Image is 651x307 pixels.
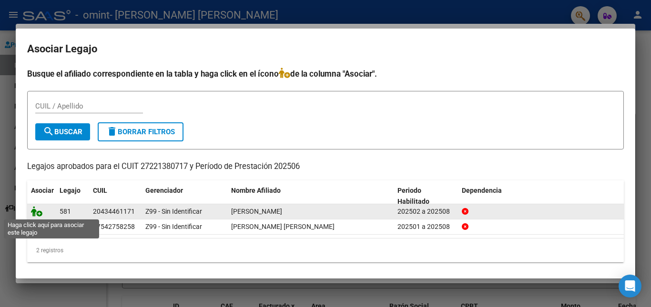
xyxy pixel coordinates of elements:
datatable-header-cell: Nombre Afiliado [227,180,394,212]
span: Legajo [60,187,81,194]
span: Z99 - Sin Identificar [145,208,202,215]
span: DIARTE LUCAS DAMIAN [231,208,282,215]
span: Borrar Filtros [106,128,175,136]
button: Buscar [35,123,90,140]
h4: Busque el afiliado correspondiente en la tabla y haga click en el ícono de la columna "Asociar". [27,68,624,80]
datatable-header-cell: CUIL [89,180,142,212]
p: Legajos aprobados para el CUIT 27221380717 y Período de Prestación 202506 [27,161,624,173]
div: 27542758258 [93,221,135,232]
span: 581 [60,208,71,215]
span: Buscar [43,128,82,136]
span: Nombre Afiliado [231,187,281,194]
span: Periodo Habilitado [397,187,429,205]
span: Asociar [31,187,54,194]
div: 202502 a 202508 [397,206,454,217]
span: Gerenciador [145,187,183,194]
div: Open Intercom Messenger [619,275,641,297]
datatable-header-cell: Asociar [27,180,56,212]
h2: Asociar Legajo [27,40,624,58]
span: CUIL [93,187,107,194]
span: Z99 - Sin Identificar [145,223,202,230]
datatable-header-cell: Periodo Habilitado [394,180,458,212]
datatable-header-cell: Dependencia [458,180,624,212]
span: Dependencia [462,187,502,194]
div: 2 registros [27,238,624,262]
datatable-header-cell: Legajo [56,180,89,212]
mat-icon: search [43,126,54,137]
div: 202501 a 202508 [397,221,454,232]
div: 20434461171 [93,206,135,217]
mat-icon: delete [106,126,118,137]
datatable-header-cell: Gerenciador [142,180,227,212]
span: 391 [60,223,71,230]
span: PERALTA ROJO MARTINA AILIN [231,223,335,230]
button: Borrar Filtros [98,122,183,141]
